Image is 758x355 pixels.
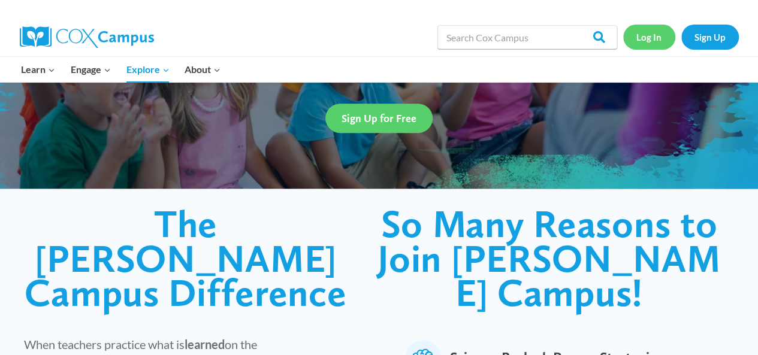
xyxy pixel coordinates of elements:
button: Child menu of Explore [119,57,177,82]
span: So Many Reasons to Join [PERSON_NAME] Campus! [378,201,720,315]
strong: learned [185,337,225,351]
img: Cox Campus [20,26,154,48]
a: Log In [623,25,675,49]
input: Search Cox Campus [437,25,617,49]
button: Child menu of About [177,57,228,82]
button: Child menu of Learn [14,57,64,82]
nav: Primary Navigation [14,57,228,82]
nav: Secondary Navigation [623,25,739,49]
span: The [PERSON_NAME] Campus Difference [25,201,346,315]
span: Sign Up for Free [342,112,416,125]
button: Child menu of Engage [63,57,119,82]
a: Sign Up for Free [325,104,433,133]
a: Sign Up [681,25,739,49]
